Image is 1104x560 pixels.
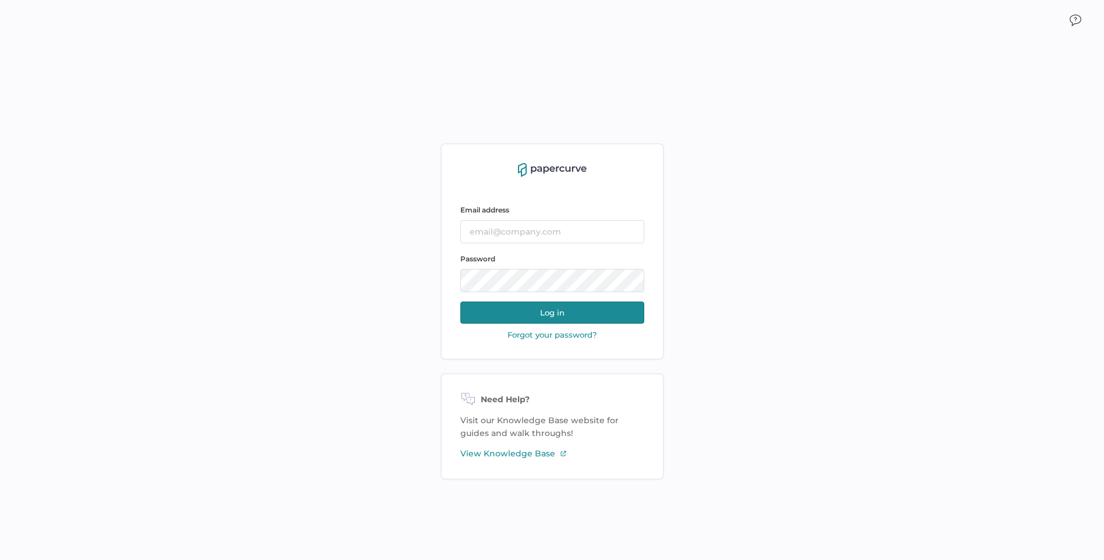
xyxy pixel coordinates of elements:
[460,220,644,243] input: email@company.com
[1070,15,1081,26] img: icon_chat.2bd11823.svg
[460,447,555,460] span: View Knowledge Base
[518,163,587,177] img: papercurve-logo-colour.7244d18c.svg
[560,450,567,457] img: external-link-icon-3.58f4c051.svg
[460,393,644,407] div: Need Help?
[460,393,476,407] img: need-help-icon.d526b9f7.svg
[460,254,495,263] span: Password
[460,302,644,324] button: Log in
[460,205,509,214] span: Email address
[504,329,601,340] button: Forgot your password?
[441,373,664,480] div: Visit our Knowledge Base website for guides and walk throughs!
